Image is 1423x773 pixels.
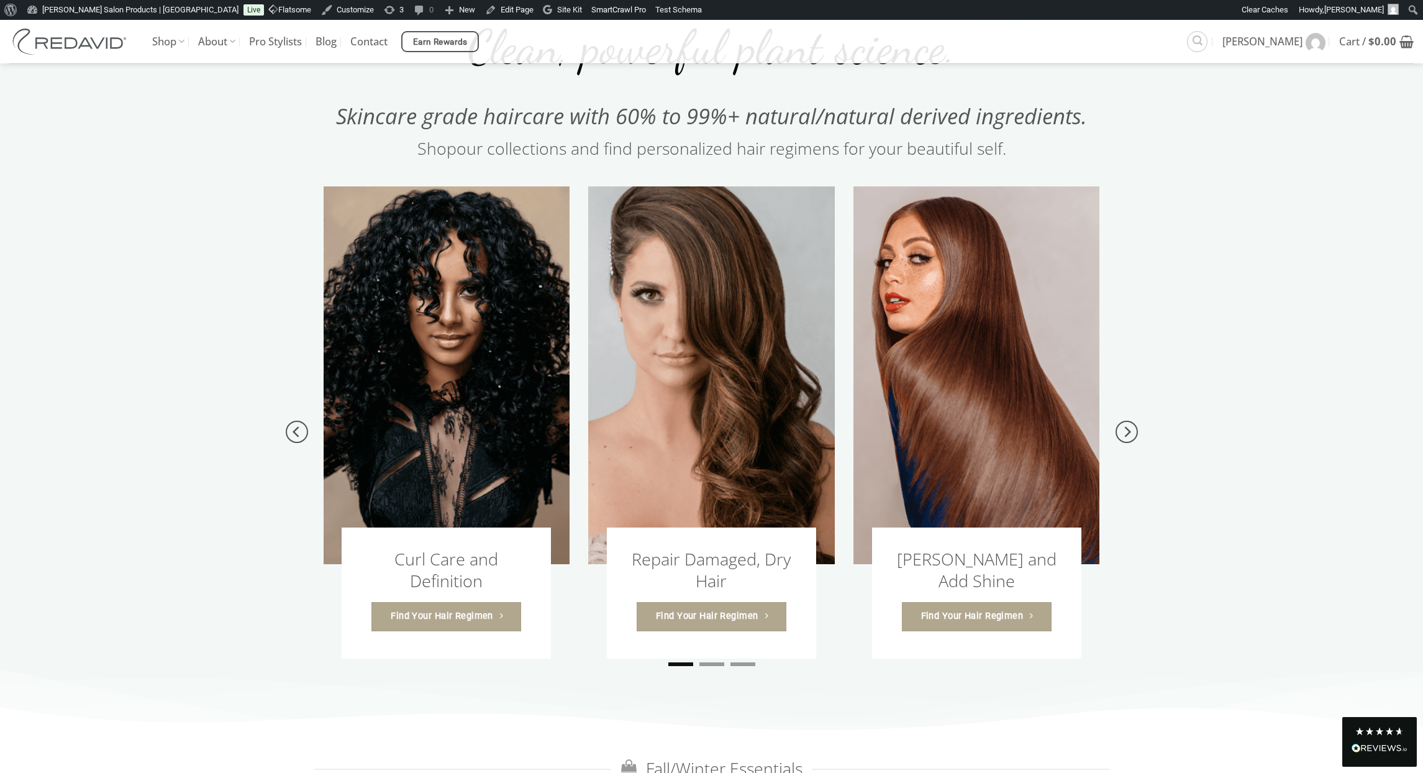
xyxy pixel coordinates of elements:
a: Live [243,4,264,16]
span: [PERSON_NAME] [1324,5,1384,14]
div: 4.8 Stars [1355,726,1404,736]
li: Page dot 2 [699,662,724,666]
li: Page dot 1 [668,662,693,666]
img: REDAVID Salon Products | United States [9,29,134,55]
span: Clean, powerful plant science. [468,19,955,75]
li: Page dot 3 [730,662,755,666]
span: [PERSON_NAME] [1222,26,1303,57]
bdi: 0.00 [1368,34,1396,48]
span: Earn Rewards [413,35,468,49]
a: About [198,20,235,63]
a: View cart [1339,20,1414,63]
button: Previous [286,383,308,481]
span: $ [1368,34,1375,48]
a: [PERSON_NAME] [1222,20,1325,63]
div: Read All Reviews [1342,717,1417,767]
a: Shop [152,20,184,63]
a: Blog [316,20,337,63]
a: Pro Stylists [249,20,302,63]
span: Find Your Hair Regimen [656,609,758,623]
a: Earn Rewards [401,31,479,52]
span: Cart / [1339,26,1396,57]
a: Find Your Hair Regimen [902,602,1052,631]
a: Search [1187,31,1207,52]
h3: [PERSON_NAME] and Add Shine [891,548,1063,592]
a: Find Your Hair Regimen [637,602,786,631]
span: Skincare grade haircare with 60% to 99%+ natural/natural derived ingredients. [336,101,1087,130]
h2: our collections and find personalized hair regimens for your beautiful self. [314,138,1109,160]
a: Contact [350,20,388,63]
span: Find Your Hair Regimen [391,609,493,623]
a: Shop [417,137,457,160]
button: Next [1116,383,1138,481]
img: REVIEWS.io [1352,744,1407,752]
div: Read All Reviews [1352,741,1407,757]
h3: Repair Damaged, Dry Hair [625,548,798,592]
a: Find Your Hair Regimen [371,602,521,631]
span: Find Your Hair Regimen [921,609,1024,623]
span: Site Kit [557,5,582,14]
h3: Curl Care and Definition [360,548,532,592]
